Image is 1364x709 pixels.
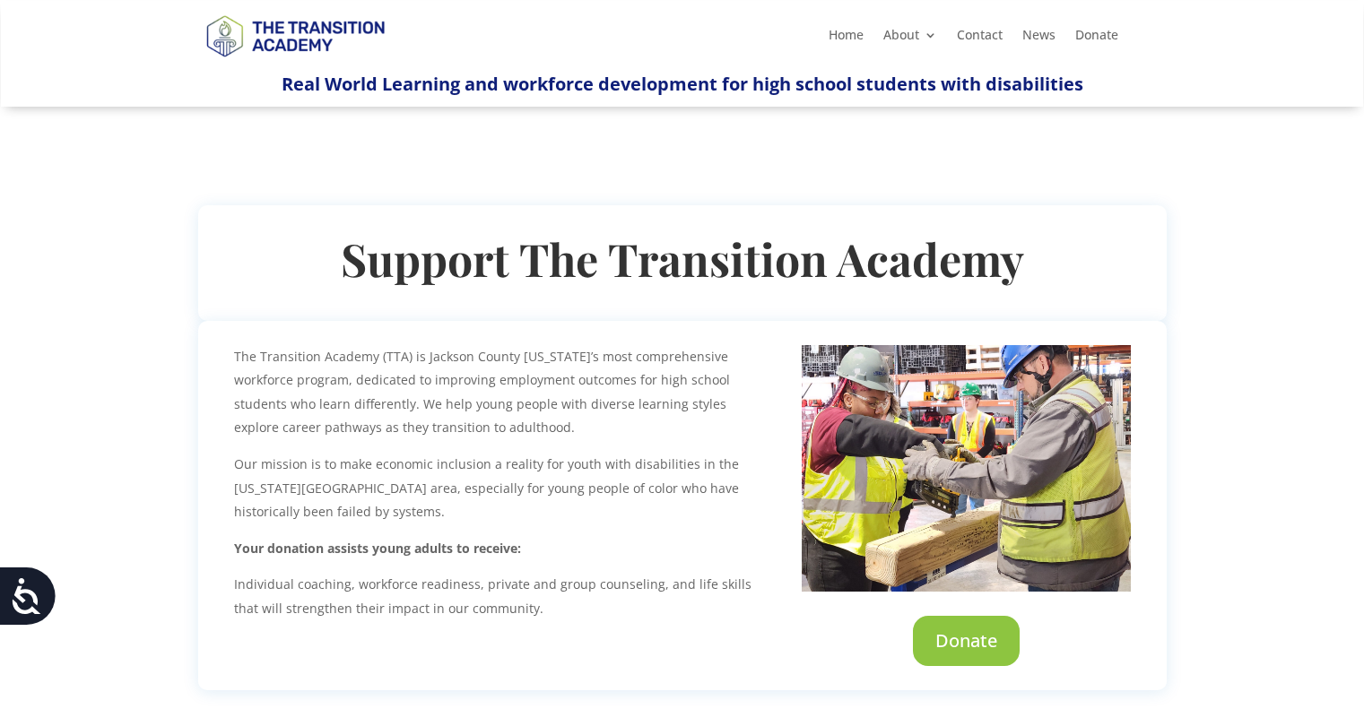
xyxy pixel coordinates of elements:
[1022,29,1056,48] a: News
[282,72,1083,96] span: Real World Learning and workforce development for high school students with disabilities
[234,348,730,437] span: The Transition Academy (TTA) is Jackson County [US_STATE]’s most comprehensive workforce program,...
[234,540,521,557] strong: Your donation assists young adults to receive:
[198,4,392,67] img: TTA Brand_TTA Primary Logo_Horizontal_Light BG
[829,29,864,48] a: Home
[957,29,1003,48] a: Contact
[341,229,1024,289] strong: Support The Transition Academy
[234,575,752,617] span: Individual coaching, workforce readiness, private and group counseling, and life skills that will...
[198,54,392,71] a: Logo-Noticias
[802,345,1131,592] img: 20250409_114058
[234,455,739,520] span: Our mission is to make economic inclusion a reality for youth with disabilities in the [US_STATE]...
[1075,29,1118,48] a: Donate
[883,29,937,48] a: About
[913,616,1020,666] a: Donate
